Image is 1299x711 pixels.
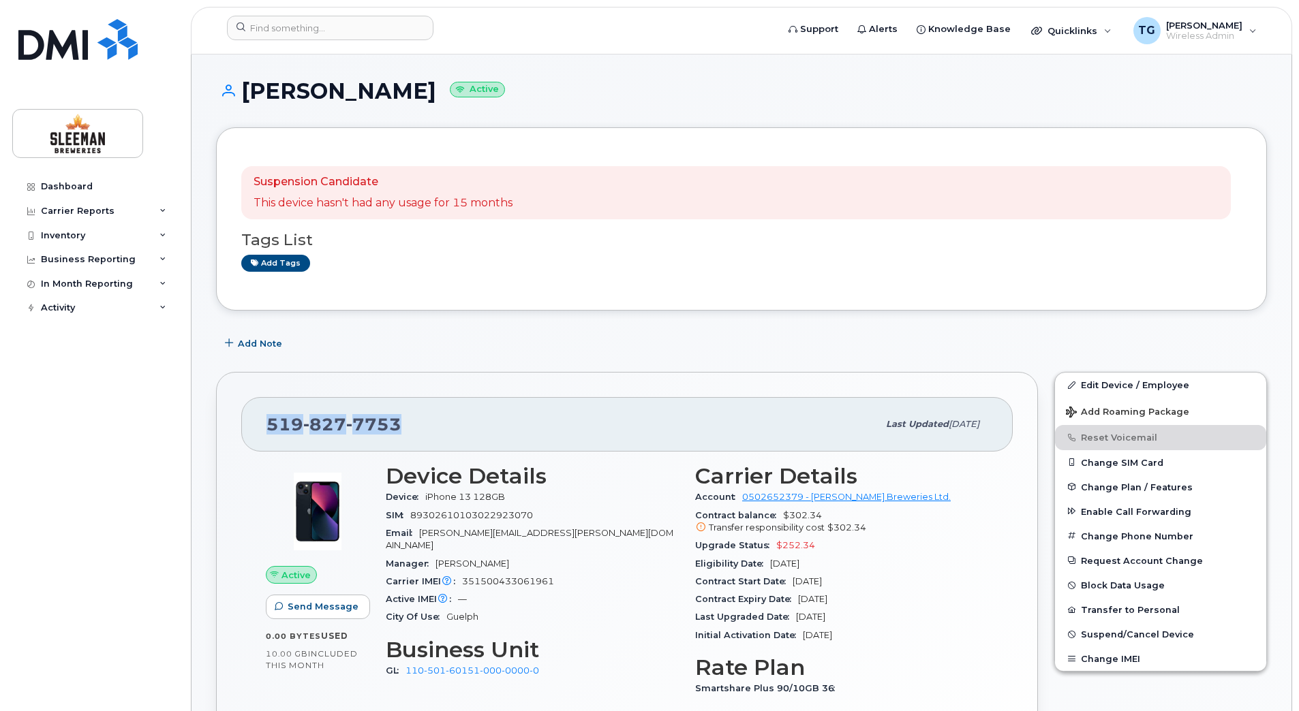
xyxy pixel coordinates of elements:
span: Change Plan / Features [1081,481,1193,492]
span: Send Message [288,600,358,613]
h3: Tags List [241,232,1242,249]
button: Reset Voicemail [1055,425,1266,449]
span: Contract balance [695,510,783,520]
span: 519 [266,414,401,434]
span: Account [695,492,742,502]
span: [DATE] [798,594,827,604]
span: Email [386,528,419,538]
span: Manager [386,558,435,569]
span: 10.00 GB [266,649,308,659]
button: Enable Call Forwarding [1055,499,1266,524]
span: [DATE] [770,558,799,569]
span: 827 [303,414,346,434]
span: [DATE] [793,576,822,586]
a: Add tags [241,255,310,272]
button: Change SIM Card [1055,450,1266,475]
span: [DATE] [796,612,825,622]
a: 0502652379 - [PERSON_NAME] Breweries Ltd. [742,492,951,502]
h3: Rate Plan [695,655,988,680]
span: $302.34 [827,522,866,533]
button: Change IMEI [1055,646,1266,671]
span: included this month [266,648,358,671]
span: Add Note [238,337,282,350]
span: Contract Expiry Date [695,594,798,604]
span: 0.00 Bytes [266,631,321,641]
button: Change Phone Number [1055,524,1266,548]
span: City Of Use [386,612,446,622]
span: $302.34 [695,510,988,535]
span: Eligibility Date [695,558,770,569]
span: Enable Call Forwarding [1081,506,1191,516]
p: Suspension Candidate [254,174,513,190]
button: Add Note [216,331,294,355]
img: image20231002-3703462-1ig824h.jpeg [277,471,358,552]
span: [PERSON_NAME][EMAIL_ADDRESS][PERSON_NAME][DOMAIN_NAME] [386,528,673,550]
span: Guelph [446,612,478,622]
span: [DATE] [949,419,979,429]
a: 110-501-60151-000-0000-0 [406,665,539,676]
span: — [458,594,467,604]
span: Last updated [886,419,949,429]
span: [PERSON_NAME] [435,558,509,569]
span: used [321,631,348,641]
a: Edit Device / Employee [1055,373,1266,397]
span: Initial Activation Date [695,630,803,640]
h3: Carrier Details [695,464,988,488]
span: Active IMEI [386,594,458,604]
h3: Business Unit [386,637,679,662]
span: Suspend/Cancel Device [1081,629,1194,639]
button: Transfer to Personal [1055,597,1266,622]
span: Device [386,492,425,502]
span: Contract Start Date [695,576,793,586]
span: Upgrade Status [695,540,776,550]
h1: [PERSON_NAME] [216,79,1267,103]
button: Suspend/Cancel Device [1055,622,1266,646]
p: This device hasn't had any usage for 15 months [254,195,513,211]
span: [DATE] [803,630,832,640]
span: SIM [386,510,410,520]
span: 351500433061961 [462,576,554,586]
span: 7753 [346,414,401,434]
small: Active [450,82,505,97]
span: Transfer responsibility cost [709,522,825,533]
button: Block Data Usage [1055,573,1266,597]
span: GL [386,665,406,676]
span: Active [281,569,311,582]
span: Smartshare Plus 90/10GB 36 [695,683,842,693]
span: iPhone 13 128GB [425,492,505,502]
button: Request Account Change [1055,548,1266,573]
span: $252.34 [776,540,815,550]
button: Send Message [266,595,370,619]
span: Carrier IMEI [386,576,462,586]
h3: Device Details [386,464,679,488]
button: Change Plan / Features [1055,475,1266,499]
span: 89302610103022923070 [410,510,533,520]
button: Add Roaming Package [1055,397,1266,425]
span: Last Upgraded Date [695,612,796,622]
span: Add Roaming Package [1066,407,1189,420]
